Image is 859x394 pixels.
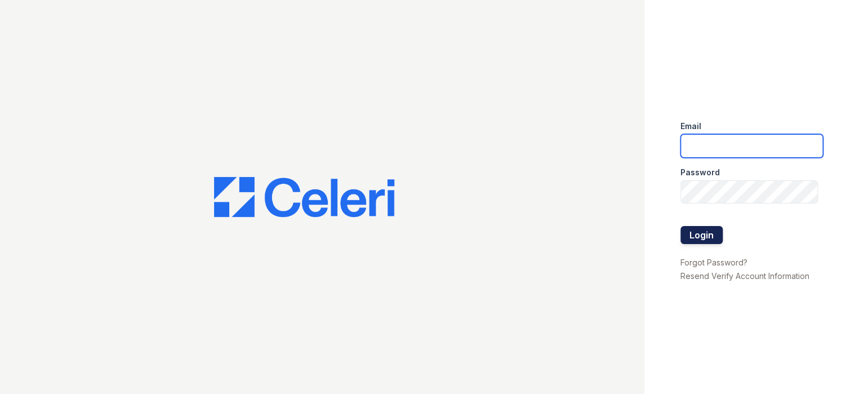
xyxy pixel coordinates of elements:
[680,271,809,281] a: Resend Verify Account Information
[680,226,723,244] button: Login
[214,177,394,218] img: CE_Logo_Blue-a8612792a0a2168367f1c8372b55b34899dd931a85d93a1a3d3e32e68fde9ad4.png
[680,258,747,267] a: Forgot Password?
[680,167,720,178] label: Password
[680,121,701,132] label: Email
